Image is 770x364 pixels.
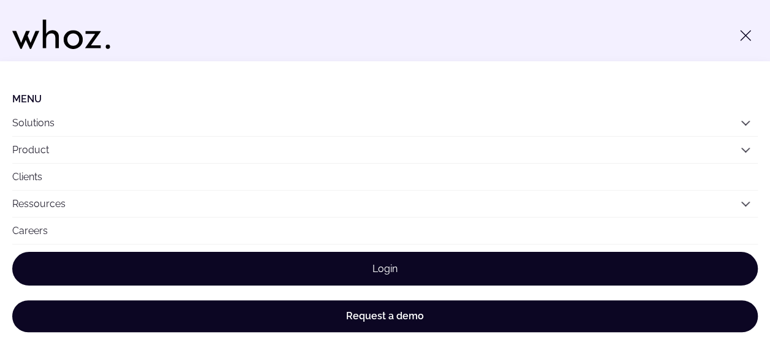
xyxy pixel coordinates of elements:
[12,252,758,286] a: Login
[12,144,49,156] a: Product
[12,164,758,190] a: Clients
[12,137,758,163] button: Product
[12,191,758,217] button: Ressources
[12,218,758,244] a: Careers
[12,110,758,136] button: Solutions
[12,93,758,105] li: Menu
[12,198,66,210] a: Ressources
[12,300,758,332] a: Request a demo
[733,23,758,48] button: Toggle menu
[689,283,753,347] iframe: Chatbot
